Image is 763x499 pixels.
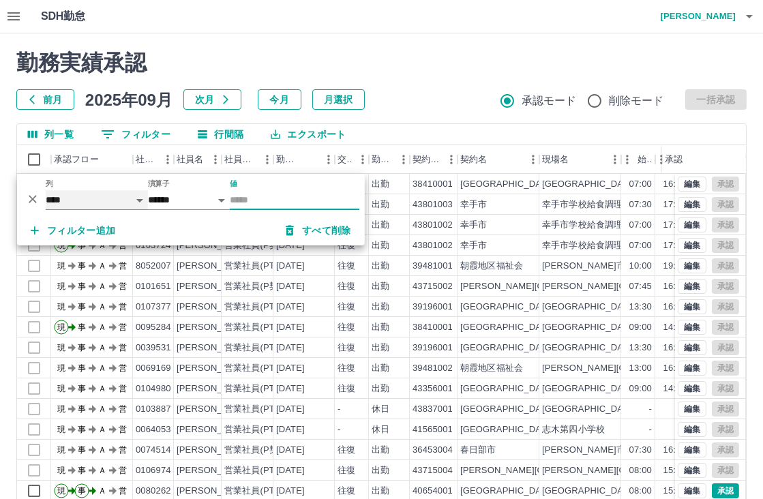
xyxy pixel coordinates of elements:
div: 40654001 [413,485,453,498]
button: 編集 [678,402,706,417]
div: [PERSON_NAME]市立[GEOGRAPHIC_DATA] [542,444,728,457]
text: 営 [119,384,127,393]
div: 現場名 [539,145,621,174]
label: 列 [46,179,53,189]
button: 列選択 [17,124,85,145]
div: 社員番号 [136,145,158,174]
button: 月選択 [312,89,365,110]
text: 現 [57,282,65,291]
div: [GEOGRAPHIC_DATA] [542,403,636,416]
div: 43837001 [413,403,453,416]
text: 現 [57,425,65,434]
div: 43356001 [413,382,453,395]
div: 幸手市学校給食調理業務委託 行幸小 [542,239,695,252]
div: 承認フロー [54,145,99,174]
div: 交通費 [338,145,353,174]
div: [DATE] [276,403,305,416]
text: 事 [78,363,86,373]
div: [GEOGRAPHIC_DATA]中学校 [542,382,663,395]
div: - [338,423,340,436]
div: 14:45 [663,321,686,334]
button: メニュー [158,149,178,170]
div: 17:50 [663,219,686,232]
div: 営業社員(PT契約) [224,485,296,498]
div: 往復 [338,444,355,457]
span: 削除モード [609,93,664,109]
div: 09:00 [629,321,652,334]
div: 往復 [338,260,355,273]
div: [PERSON_NAME][GEOGRAPHIC_DATA] [460,464,629,477]
div: 07:00 [629,178,652,191]
text: 事 [78,302,86,312]
div: [DATE] [276,321,305,334]
button: 編集 [678,340,706,355]
text: 営 [119,302,127,312]
text: 営 [119,363,127,373]
div: 13:00 [629,362,652,375]
button: 削除 [23,189,43,209]
button: メニュー [393,149,414,170]
div: [DATE] [276,362,305,375]
div: 社員番号 [133,145,174,174]
div: 16:10 [663,342,686,354]
div: 38410001 [413,178,453,191]
div: 往復 [338,301,355,314]
label: 演算子 [148,179,170,189]
div: 往復 [338,464,355,477]
div: 営業社員(PT契約) [224,403,296,416]
text: 営 [119,261,127,271]
button: 次月 [183,89,241,110]
div: 承認 [662,145,733,174]
div: 出勤 [372,342,389,354]
div: 出勤 [372,198,389,211]
text: Ａ [98,466,106,475]
div: [PERSON_NAME] [177,301,251,314]
div: [PERSON_NAME] [177,280,251,293]
text: 現 [57,445,65,455]
div: 出勤 [372,280,389,293]
div: 営業社員(P契約) [224,280,290,293]
text: Ａ [98,322,106,332]
div: 契約コード [413,145,441,174]
div: [PERSON_NAME] [177,342,251,354]
div: 43801003 [413,198,453,211]
div: [GEOGRAPHIC_DATA] [460,382,554,395]
div: 36453004 [413,444,453,457]
div: 0101651 [136,280,171,293]
div: 出勤 [372,301,389,314]
div: [GEOGRAPHIC_DATA]兼学校給食センター [542,301,717,314]
button: 前月 [16,89,74,110]
text: 事 [78,282,86,291]
div: 朝霞地区福祉会 [460,260,523,273]
button: 編集 [678,299,706,314]
div: 0095284 [136,321,171,334]
button: メニュー [205,149,226,170]
h5: 2025年09月 [85,89,173,110]
text: 事 [78,322,86,332]
div: [PERSON_NAME] [177,464,251,477]
div: 出勤 [372,485,389,498]
div: 営業社員(PT契約) [224,321,296,334]
div: [DATE] [276,260,305,273]
div: 営業社員(PT契約) [224,464,296,477]
text: Ａ [98,302,106,312]
div: 休日 [372,403,389,416]
div: - [649,423,652,436]
text: 現 [57,384,65,393]
div: 16:00 [663,178,686,191]
div: 往復 [338,321,355,334]
button: メニュー [318,149,339,170]
div: [PERSON_NAME] [177,444,251,457]
div: 始業 [621,145,655,174]
div: 出勤 [372,321,389,334]
div: 幸手市 [460,219,487,232]
div: 07:30 [629,198,652,211]
div: 08:00 [629,464,652,477]
text: 現 [57,343,65,352]
div: 社員区分 [224,145,257,174]
div: [DATE] [276,464,305,477]
div: 始業 [638,145,653,174]
div: 休日 [372,423,389,436]
div: 43801002 [413,239,453,252]
div: 営業社員(PT契約) [224,382,296,395]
